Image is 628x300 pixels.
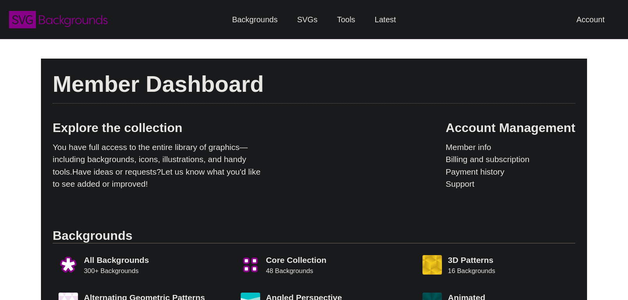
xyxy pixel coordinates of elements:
[53,249,211,280] a: All Backgrounds 300+ Backgrounds
[448,267,495,275] small: 16 Backgrounds
[417,249,575,280] a: 3D Patterns16 Backgrounds
[327,8,365,31] a: Tools
[446,178,575,190] a: Support
[287,8,327,31] a: SVGs
[235,249,394,280] a: Core Collection 48 Backgrounds
[446,120,575,135] h2: Account Management
[84,255,149,264] strong: All Backgrounds
[422,255,442,275] img: fancy golden cube pattern
[72,167,161,176] a: Have ideas or requests?
[53,120,267,135] h2: Explore the collection
[365,8,406,31] a: Latest
[53,228,575,243] h2: Backgrounds
[266,267,313,275] small: 48 Backgrounds
[266,255,326,264] strong: Core Collection
[53,70,575,98] h1: Member Dashboard
[446,141,575,154] a: Member info
[446,153,575,166] a: Billing and subscription
[53,141,267,190] p: You have full access to the entire library of graphics—including backgrounds, icons, illustration...
[222,8,287,31] a: Backgrounds
[448,255,493,264] strong: 3D Patterns
[446,166,575,178] a: Payment history
[84,267,138,275] small: 300+ Backgrounds
[567,8,614,31] a: Account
